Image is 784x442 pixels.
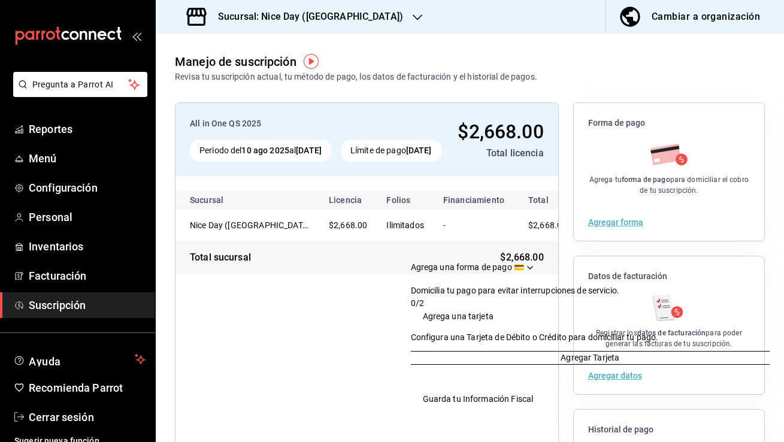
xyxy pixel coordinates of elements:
[434,210,514,241] td: -
[423,310,494,323] div: Agrega una tarjeta
[500,250,543,265] span: $2,668.00
[588,117,750,129] span: Forma de pago
[377,210,434,241] td: Ilimitados
[411,261,770,310] button: Collapse Checklist
[377,190,434,210] th: Folios
[29,268,146,284] span: Facturación
[411,297,424,310] div: 0/2
[411,351,770,365] button: Agregar Tarjeta
[190,140,331,162] div: Periodo del al
[341,140,441,162] div: Límite de pago
[528,220,567,230] span: $2,668.00
[13,72,147,97] button: Pregunta a Parrot AI
[434,190,514,210] th: Financiamiento
[190,219,310,231] div: Nice Day ([GEOGRAPHIC_DATA])
[411,393,770,405] button: Expand Checklist
[561,352,619,364] span: Agregar Tarjeta
[190,219,310,231] div: Nice Day (Pánuco)
[175,53,296,71] div: Manejo de suscripción
[190,195,256,205] div: Sucursal
[319,190,377,210] th: Licencia
[208,10,403,24] h3: Sucursal: Nice Day ([GEOGRAPHIC_DATA])
[652,8,760,25] div: Cambiar a organización
[241,146,289,155] strong: 10 ago 2025
[29,238,146,255] span: Inventarios
[411,284,620,297] p: Domicilia tu pago para evitar interrupciones de servicio.
[411,331,770,344] p: Configura una Tarjeta de Débito o Crédito para domiciliar tu pago.
[458,120,543,143] span: $2,668.00
[29,121,146,137] span: Reportes
[304,54,319,69] img: Tooltip marker
[296,146,322,155] strong: [DATE]
[29,297,146,313] span: Suscripción
[132,31,141,41] button: open_drawer_menu
[29,180,146,196] span: Configuración
[514,190,586,210] th: Total
[455,146,544,161] div: Total licencia
[622,175,670,184] strong: forma de pago
[588,424,750,435] span: Historial de pago
[175,71,537,83] div: Revisa tu suscripción actual, tu método de pago, los datos de facturación y el historial de pagos.
[411,261,770,297] div: Drag to move checklist
[588,174,750,196] div: Agrega tu para domiciliar el cobro de tu suscripción.
[588,218,643,226] button: Agregar forma
[29,380,146,396] span: Recomienda Parrot
[406,146,432,155] strong: [DATE]
[29,352,130,367] span: Ayuda
[8,87,147,99] a: Pregunta a Parrot AI
[190,117,445,130] div: All in One QS 2025
[329,220,367,230] span: $2,668.00
[29,150,146,166] span: Menú
[190,250,251,265] div: Total sucursal
[29,209,146,225] span: Personal
[29,409,146,425] span: Cerrar sesión
[411,261,524,274] div: Agrega una forma de pago 💳
[411,310,770,323] button: Collapse Checklist
[411,261,770,428] div: Agrega una forma de pago 💳
[32,78,129,91] span: Pregunta a Parrot AI
[423,393,534,405] div: Guarda tu Información Fiscal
